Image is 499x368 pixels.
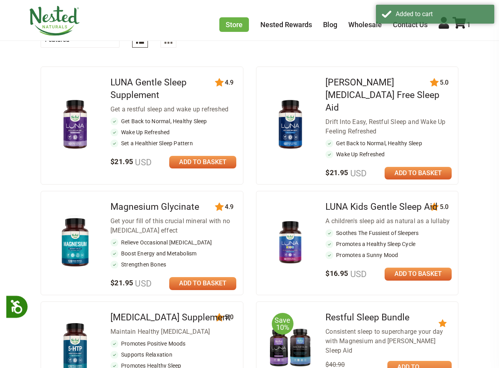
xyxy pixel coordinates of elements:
[110,261,236,268] li: Strengthen Bones
[110,340,236,348] li: Promotes Positive Moods
[110,312,231,323] a: [MEDICAL_DATA] Supplement
[110,202,199,212] a: Magnesium Glycinate
[54,97,97,152] img: LUNA Gentle Sleep Supplement
[133,279,151,288] span: USD
[54,215,97,270] img: Magnesium Glycinate
[269,97,312,152] img: LUNA Melatonin Free Sleep Aid
[110,105,236,114] div: Get a restful sleep and wake up refreshed
[260,20,312,29] a: Nested Rewards
[325,202,437,212] a: LUNA Kids Gentle Sleep Aid
[325,229,451,237] li: Soothes The Fussiest of Sleepers
[110,327,236,337] div: Maintain Healthy [MEDICAL_DATA]
[325,139,451,147] li: Get Back to Normal, Healthy Sleep
[110,279,152,287] span: $21.95
[325,251,451,259] li: Promotes a Sunny Mood
[110,351,236,359] li: Supports Relaxation
[110,139,236,147] li: Set a Healthier Sleep Pattern
[348,20,382,29] a: Wholesale
[269,221,312,264] img: LUNA Kids Gentle Sleep Aid
[325,327,451,355] div: Consistent sleep to supercharge your day with Magnesium and [PERSON_NAME] Sleep Aid
[29,6,80,36] img: Nested Naturals
[393,20,428,29] a: Contact Us
[396,11,488,18] div: Added to cart
[325,150,451,158] li: Wake Up Refreshed
[110,77,187,100] a: LUNA Gentle Sleep Supplement
[325,312,409,323] a: Restful Sleep Bundle
[467,20,471,29] span: 1
[325,216,451,226] div: A children's sleep aid as natural as a lullaby
[110,117,236,125] li: Get Back to Normal, Healthy Sleep
[133,157,151,167] span: USD
[348,168,367,178] span: USD
[323,20,337,29] a: Blog
[272,313,293,335] span: Save 10%
[110,157,152,166] span: $21.95
[110,216,236,235] div: Get your fill of this crucial mineral with no [MEDICAL_DATA] effect
[110,239,236,246] li: Relieve Occasional [MEDICAL_DATA]
[452,20,471,29] a: 1
[110,128,236,136] li: Wake Up Refreshed
[325,77,439,113] a: [PERSON_NAME] [MEDICAL_DATA] Free Sleep Aid
[219,17,249,32] a: Store
[325,269,367,277] span: $16.95
[325,240,451,248] li: Promotes a Healthy Sleep Cycle
[110,250,236,257] li: Boost Energy and Metabolism
[325,117,451,136] div: Drift Into Easy, Restful Sleep and Wake Up Feeling Refreshed
[348,269,367,279] span: USD
[325,168,367,177] span: $21.95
